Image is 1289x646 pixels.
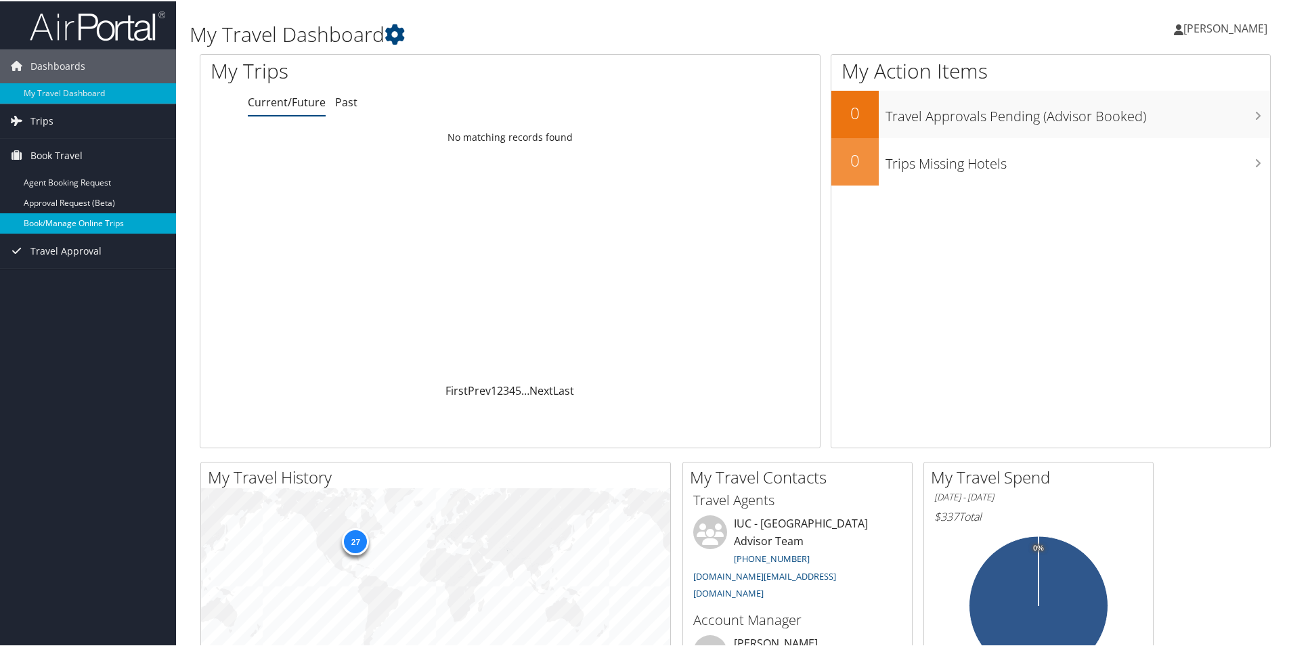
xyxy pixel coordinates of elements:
[831,56,1270,84] h1: My Action Items
[693,569,836,599] a: [DOMAIN_NAME][EMAIL_ADDRESS][DOMAIN_NAME]
[734,551,810,563] a: [PHONE_NUMBER]
[831,137,1270,184] a: 0Trips Missing Hotels
[509,382,515,397] a: 4
[468,382,491,397] a: Prev
[1183,20,1267,35] span: [PERSON_NAME]
[208,465,670,488] h2: My Travel History
[30,48,85,82] span: Dashboards
[30,137,83,171] span: Book Travel
[1033,543,1044,551] tspan: 0%
[30,103,53,137] span: Trips
[30,9,165,41] img: airportal-logo.png
[690,465,912,488] h2: My Travel Contacts
[515,382,521,397] a: 5
[521,382,529,397] span: …
[1174,7,1281,47] a: [PERSON_NAME]
[335,93,357,108] a: Past
[886,99,1270,125] h3: Travel Approvals Pending (Advisor Booked)
[30,233,102,267] span: Travel Approval
[200,124,820,148] td: No matching records found
[693,609,902,628] h3: Account Manager
[190,19,917,47] h1: My Travel Dashboard
[686,514,909,604] li: IUC - [GEOGRAPHIC_DATA] Advisor Team
[553,382,574,397] a: Last
[934,508,1143,523] h6: Total
[342,526,369,553] div: 27
[886,146,1270,172] h3: Trips Missing Hotels
[831,89,1270,137] a: 0Travel Approvals Pending (Advisor Booked)
[831,100,879,123] h2: 0
[491,382,497,397] a: 1
[529,382,553,397] a: Next
[445,382,468,397] a: First
[931,465,1153,488] h2: My Travel Spend
[248,93,326,108] a: Current/Future
[503,382,509,397] a: 3
[211,56,552,84] h1: My Trips
[831,148,879,171] h2: 0
[497,382,503,397] a: 2
[934,490,1143,502] h6: [DATE] - [DATE]
[934,508,959,523] span: $337
[693,490,902,509] h3: Travel Agents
